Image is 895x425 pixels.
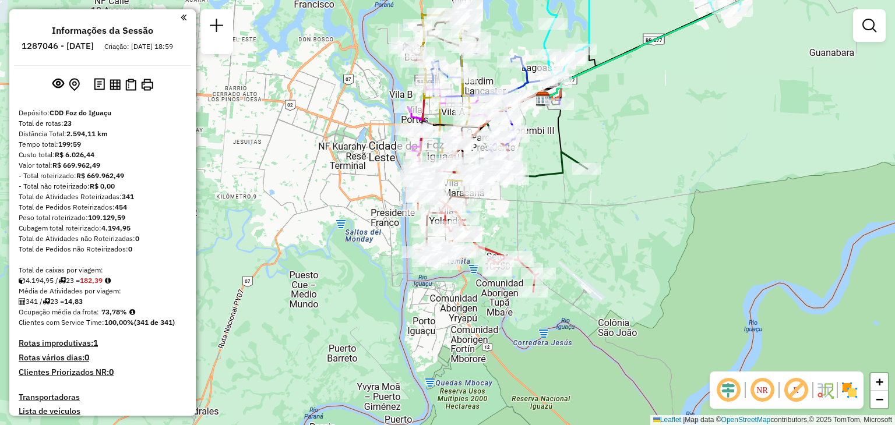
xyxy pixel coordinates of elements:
strong: 454 [115,203,127,211]
a: Leaflet [653,416,681,424]
strong: (341 de 341) [134,318,175,327]
i: Total de rotas [58,277,66,284]
i: Meta Caixas/viagem: 195,05 Diferença: -12,66 [105,277,111,284]
div: 341 / 23 = [19,296,186,307]
div: - Total roteirizado: [19,171,186,181]
strong: 0 [109,367,114,377]
strong: R$ 6.026,44 [55,150,94,159]
strong: R$ 669.962,49 [52,161,100,169]
a: Zoom out [871,391,888,408]
span: | [683,416,685,424]
div: Valor total: [19,160,186,171]
div: Depósito: [19,108,186,118]
a: OpenStreetMap [721,416,771,424]
strong: 100,00% [104,318,134,327]
strong: R$ 0,00 [90,182,115,190]
strong: 14,83 [64,297,83,306]
span: Clientes com Service Time: [19,318,104,327]
em: Média calculada utilizando a maior ocupação (%Peso ou %Cubagem) de cada rota da sessão. Rotas cro... [129,309,135,316]
a: Zoom in [871,373,888,391]
strong: 0 [135,234,139,243]
div: 4.194,95 / 23 = [19,275,186,286]
strong: 109.129,59 [88,213,125,222]
div: Cubagem total roteirizado: [19,223,186,233]
div: Tempo total: [19,139,186,150]
h4: Clientes Priorizados NR: [19,367,186,377]
h4: Informações da Sessão [52,25,153,36]
strong: CDD Foz do Iguaçu [50,108,111,117]
i: Cubagem total roteirizado [19,277,26,284]
span: Exibir rótulo [782,376,810,404]
strong: 182,39 [80,276,103,285]
span: Ocultar deslocamento [714,376,742,404]
div: Total de Atividades Roteirizadas: [19,192,186,202]
i: Total de rotas [43,298,50,305]
button: Logs desbloquear sessão [91,76,107,94]
div: Distância Total: [19,129,186,139]
strong: 0 [128,245,132,253]
img: Fluxo de ruas [816,381,834,399]
div: Map data © contributors,© 2025 TomTom, Microsoft [650,415,895,425]
span: Ocupação média da frota: [19,307,99,316]
strong: 1 [93,338,98,348]
strong: 4.194,95 [101,224,131,232]
strong: 2.594,11 km [66,129,108,138]
img: CDD Foz do Iguaçu [535,91,551,107]
button: Visualizar relatório de Roteirização [107,76,123,92]
div: Peso total roteirizado: [19,212,186,223]
div: Total de Pedidos Roteirizados: [19,202,186,212]
span: − [876,392,883,406]
div: Total de rotas: [19,118,186,129]
div: Média de Atividades por viagem: [19,286,186,296]
strong: 341 [122,192,134,201]
a: Clique aqui para minimizar o painel [181,10,186,24]
span: + [876,374,883,389]
button: Visualizar Romaneio [123,76,139,93]
div: Total de Atividades não Roteirizadas: [19,233,186,244]
div: - Total não roteirizado: [19,181,186,192]
strong: 199:59 [58,140,81,148]
a: Exibir filtros [858,14,881,37]
strong: 0 [84,352,89,363]
h4: Rotas vários dias: [19,353,186,363]
div: Total de Pedidos não Roteirizados: [19,244,186,254]
button: Centralizar mapa no depósito ou ponto de apoio [66,76,82,94]
img: Exibir/Ocultar setores [840,381,859,399]
h6: 1287046 - [DATE] [22,41,94,51]
a: Nova sessão e pesquisa [205,14,228,40]
h4: Transportadoras [19,392,186,402]
div: Total de caixas por viagem: [19,265,186,275]
h4: Rotas improdutivas: [19,338,186,348]
div: Custo total: [19,150,186,160]
button: Imprimir Rotas [139,76,156,93]
strong: 23 [64,119,72,127]
i: Total de Atividades [19,298,26,305]
strong: R$ 669.962,49 [76,171,124,180]
div: Criação: [DATE] 18:59 [100,41,178,52]
button: Exibir sessão original [50,75,66,94]
strong: 73,78% [101,307,127,316]
span: Ocultar NR [748,376,776,404]
h4: Lista de veículos [19,406,186,416]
